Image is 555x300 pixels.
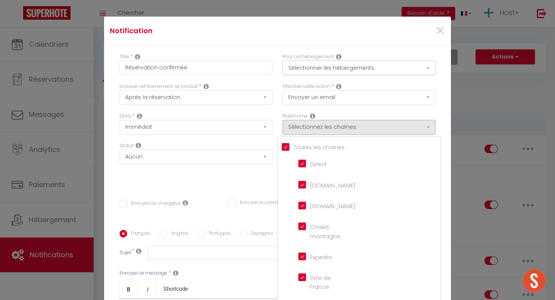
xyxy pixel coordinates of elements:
i: Booking status [136,142,141,148]
label: Lorsque cet événement se produit [119,83,198,90]
i: This Rental [336,54,341,60]
label: Gite de France [306,273,340,292]
label: Plateforme [283,113,308,120]
i: Action Time [137,113,142,119]
label: Français [127,230,151,238]
label: Portugais [205,230,231,238]
label: Effectuer cette action [283,83,330,90]
label: Anglais [167,230,188,238]
label: Statut [119,142,133,150]
i: Message [173,270,178,276]
label: Espagnol [247,230,273,238]
i: Envoyer au voyageur [183,200,188,206]
i: Event Occur [203,83,209,89]
label: Titre [119,53,129,61]
i: Action Channel [310,113,315,119]
label: Chalet montagne [306,222,340,241]
span: × [436,19,445,42]
h4: Notification [110,25,330,36]
div: Ouvrir le chat [523,269,546,292]
button: Sélectionner les hébergements [283,61,436,75]
a: Bold [119,280,138,298]
label: Envoyer ce message [119,270,167,277]
i: Subject [136,248,141,254]
i: Title [135,54,140,60]
label: Délai [119,113,131,120]
a: Italic [138,280,157,298]
label: Sujet [119,249,131,257]
button: Close [436,23,445,39]
label: Pour cet hébergement [283,53,334,61]
button: Sélectionnez les chaînes [283,120,436,135]
a: Shortcode [157,280,194,298]
i: Action Type [336,83,341,89]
